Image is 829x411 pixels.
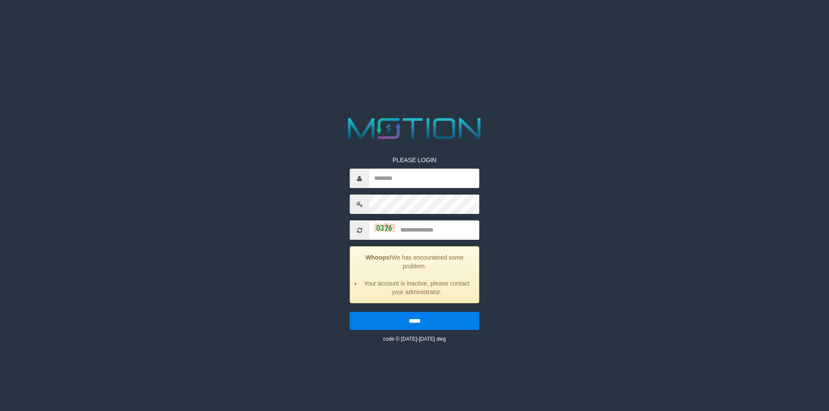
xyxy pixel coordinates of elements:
[366,254,392,261] strong: Whoops!
[342,114,487,143] img: MOTION_logo.png
[361,279,472,296] li: Your account is inactive, please contact your administrator.
[350,246,479,303] div: We has encountered some problem.
[383,336,446,342] small: code © [DATE]-[DATE] dwg
[350,156,479,164] p: PLEASE LOGIN
[373,223,395,232] img: captcha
